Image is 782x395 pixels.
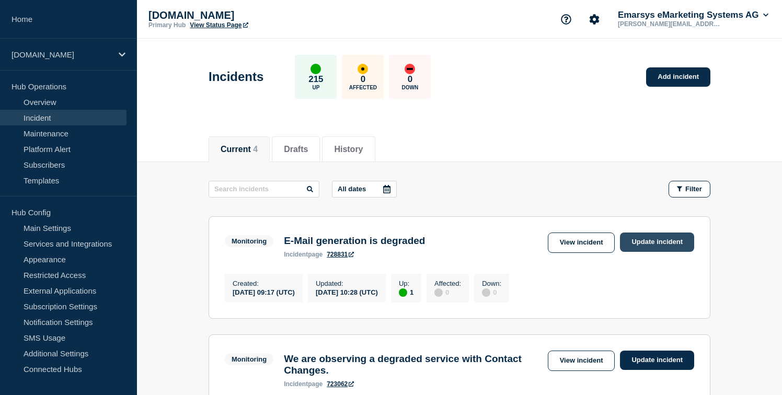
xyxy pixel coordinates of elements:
[308,74,323,85] p: 215
[482,280,501,287] p: Down :
[148,9,358,21] p: [DOMAIN_NAME]
[548,233,615,253] a: View incident
[583,8,605,30] button: Account settings
[221,145,258,154] button: Current 4
[434,280,461,287] p: Affected :
[482,287,501,297] div: 0
[284,353,542,376] h3: We are observing a degraded service with Contact Changes.
[616,10,770,20] button: Emarsys eMarketing Systems AG
[312,85,319,90] p: Up
[284,235,425,247] h3: E-Mail generation is degraded
[338,185,366,193] p: All dates
[253,145,258,154] span: 4
[148,21,186,29] p: Primary Hub
[646,67,710,87] a: Add incident
[209,69,263,84] h1: Incidents
[399,287,413,297] div: 1
[620,233,694,252] a: Update incident
[327,251,354,258] a: 728831
[233,287,295,296] div: [DATE] 09:17 (UTC)
[284,251,308,258] span: incident
[349,85,377,90] p: Affected
[233,280,295,287] p: Created :
[316,280,378,287] p: Updated :
[327,380,354,388] a: 723062
[284,251,323,258] p: page
[405,64,415,74] div: down
[190,21,248,29] a: View Status Page
[402,85,419,90] p: Down
[209,181,319,197] input: Search incidents
[482,288,490,297] div: disabled
[434,287,461,297] div: 0
[548,351,615,371] a: View incident
[399,280,413,287] p: Up :
[225,235,273,247] span: Monitoring
[555,8,577,30] button: Support
[399,288,407,297] div: up
[310,64,321,74] div: up
[616,20,724,28] p: [PERSON_NAME][EMAIL_ADDRESS][PERSON_NAME][DOMAIN_NAME]
[434,288,443,297] div: disabled
[620,351,694,370] a: Update incident
[408,74,412,85] p: 0
[284,380,323,388] p: page
[316,287,378,296] div: [DATE] 10:28 (UTC)
[669,181,710,197] button: Filter
[361,74,365,85] p: 0
[225,353,273,365] span: Monitoring
[284,145,308,154] button: Drafts
[358,64,368,74] div: affected
[332,181,397,197] button: All dates
[685,185,702,193] span: Filter
[11,50,112,59] p: [DOMAIN_NAME]
[284,380,308,388] span: incident
[334,145,363,154] button: History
